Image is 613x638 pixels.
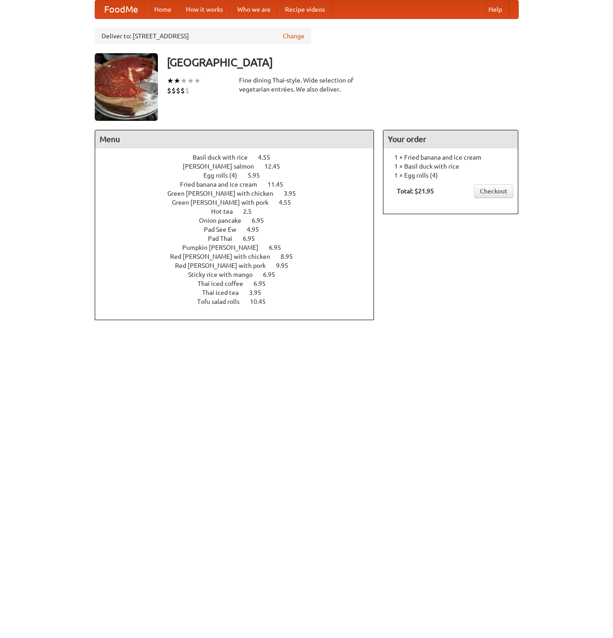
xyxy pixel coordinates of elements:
[203,172,246,179] span: Egg rolls (4)
[95,28,311,44] div: Deliver to: [STREET_ADDRESS]
[388,162,513,171] li: 1 × Basil duck with rice
[267,181,292,188] span: 11.45
[249,289,270,296] span: 3.95
[253,280,275,287] span: 6.95
[198,280,252,287] span: Thai iced coffee
[179,0,230,18] a: How it works
[269,244,290,251] span: 6.95
[167,76,174,86] li: ★
[183,163,297,170] a: [PERSON_NAME] salmon 12.45
[183,163,263,170] span: [PERSON_NAME] salmon
[180,86,185,96] li: $
[167,190,313,197] a: Green [PERSON_NAME] with chicken 3.95
[208,235,272,242] a: Pad Thai 6.95
[258,154,279,161] span: 4.55
[193,154,287,161] a: Basil duck with rice 4.55
[174,76,180,86] li: ★
[176,86,180,96] li: $
[211,208,268,215] a: Hot tea 2.5
[202,289,278,296] a: Thai iced tea 3.95
[397,188,434,195] b: Total: $21.95
[247,226,268,233] span: 4.95
[197,298,249,305] span: Tofu salad rolls
[188,271,262,278] span: Sticky rice with mango
[180,76,187,86] li: ★
[170,253,309,260] a: Red [PERSON_NAME] with chicken 8.95
[187,76,194,86] li: ★
[203,172,277,179] a: Egg rolls (4) 5.95
[194,76,201,86] li: ★
[204,226,245,233] span: Pad See Ew
[202,289,248,296] span: Thai iced tea
[95,130,374,148] h4: Menu
[175,262,275,269] span: Red [PERSON_NAME] with pork
[388,171,513,180] li: 1 × Egg rolls (4)
[185,86,189,96] li: $
[199,217,250,224] span: Onion pancake
[197,298,282,305] a: Tofu salad rolls 10.45
[95,53,158,121] img: angular.jpg
[250,298,275,305] span: 10.45
[170,253,279,260] span: Red [PERSON_NAME] with chicken
[230,0,278,18] a: Who we are
[243,208,261,215] span: 2.5
[284,190,305,197] span: 3.95
[167,190,282,197] span: Green [PERSON_NAME] with chicken
[264,163,289,170] span: 12.45
[252,217,273,224] span: 6.95
[208,235,241,242] span: Pad Thai
[167,53,519,71] h3: [GEOGRAPHIC_DATA]
[188,271,292,278] a: Sticky rice with mango 6.95
[167,86,171,96] li: $
[388,153,513,162] li: 1 × Fried banana and ice cream
[193,154,257,161] span: Basil duck with rice
[278,0,332,18] a: Recipe videos
[481,0,509,18] a: Help
[172,199,277,206] span: Green [PERSON_NAME] with pork
[172,199,308,206] a: Green [PERSON_NAME] with pork 4.55
[248,172,269,179] span: 5.95
[175,262,305,269] a: Red [PERSON_NAME] with pork 9.95
[211,208,242,215] span: Hot tea
[281,253,302,260] span: 8.95
[180,181,300,188] a: Fried banana and ice cream 11.45
[276,262,297,269] span: 9.95
[279,199,300,206] span: 4.55
[171,86,176,96] li: $
[263,271,284,278] span: 6.95
[243,235,264,242] span: 6.95
[474,184,513,198] a: Checkout
[283,32,304,41] a: Change
[239,76,374,94] div: Fine dining Thai-style. Wide selection of vegetarian entrées. We also deliver.
[204,226,276,233] a: Pad See Ew 4.95
[198,280,282,287] a: Thai iced coffee 6.95
[182,244,267,251] span: Pumpkin [PERSON_NAME]
[180,181,266,188] span: Fried banana and ice cream
[182,244,298,251] a: Pumpkin [PERSON_NAME] 6.95
[147,0,179,18] a: Home
[95,0,147,18] a: FoodMe
[199,217,281,224] a: Onion pancake 6.95
[383,130,518,148] h4: Your order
